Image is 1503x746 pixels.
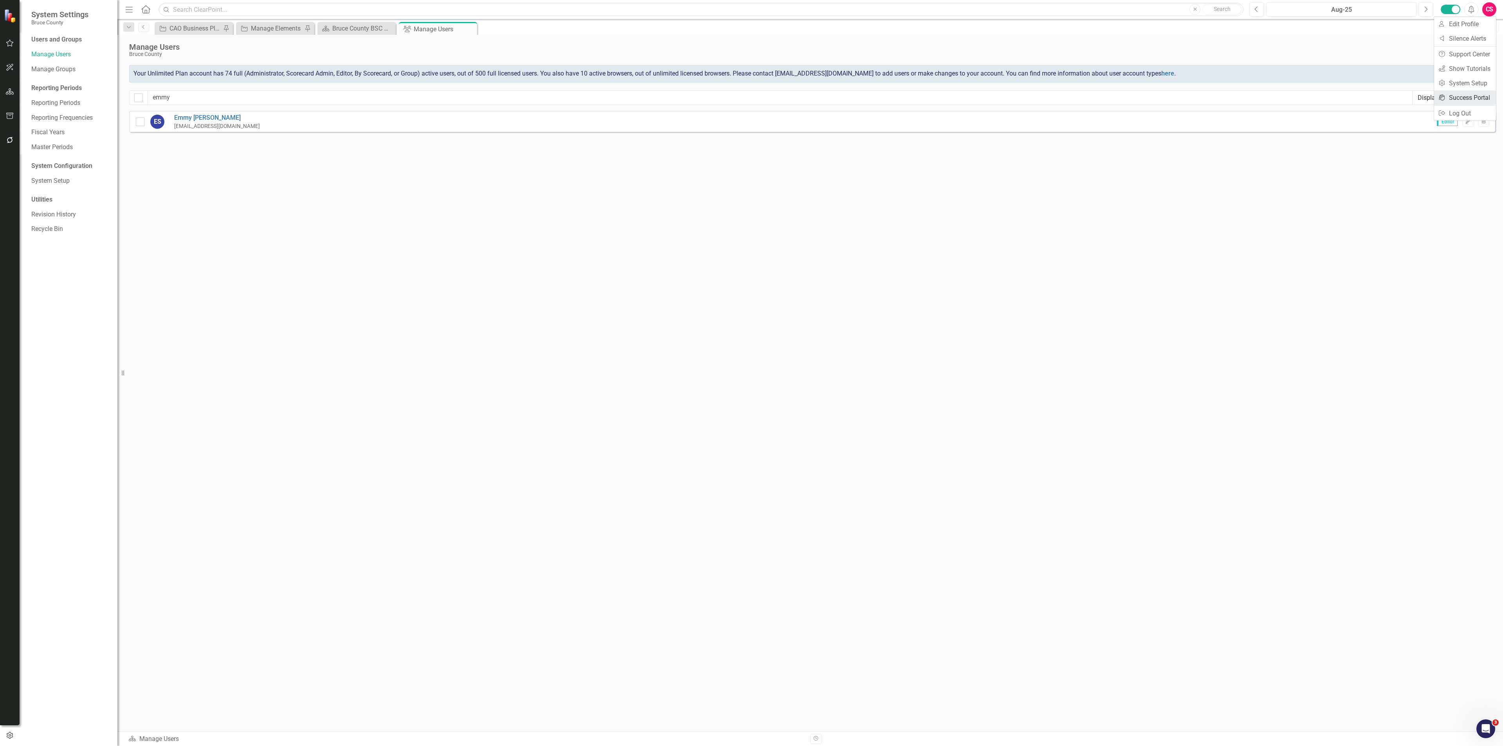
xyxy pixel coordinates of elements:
[128,735,804,744] div: Manage Users
[31,35,110,44] div: Users and Groups
[31,10,88,19] span: System Settings
[31,84,110,93] div: Reporting Periods
[31,50,110,59] a: Manage Users
[1434,61,1496,76] a: Show Tutorials
[1476,719,1495,738] iframe: Intercom live chat
[1161,70,1174,77] a: here
[1437,117,1458,126] span: Editor
[1482,2,1496,16] button: CS
[1269,5,1414,14] div: Aug-25
[148,90,1413,105] input: Filter Users...
[31,19,88,25] small: Bruce County
[31,195,110,204] div: Utilities
[159,3,1243,16] input: Search ClearPoint...
[31,114,110,123] a: Reporting Frequencies
[31,128,110,137] a: Fiscal Years
[4,9,18,23] img: ClearPoint Strategy
[174,123,260,130] div: [EMAIL_ADDRESS][DOMAIN_NAME]
[1434,76,1496,90] a: System Setup
[238,23,303,33] a: Manage Elements
[251,23,303,33] div: Manage Elements
[1266,2,1416,16] button: Aug-25
[129,51,1460,57] div: Bruce County
[31,143,110,152] a: Master Periods
[31,225,110,234] a: Recycle Bin
[414,24,475,34] div: Manage Users
[129,43,1460,51] div: Manage Users
[31,99,110,108] a: Reporting Periods
[1214,6,1231,12] span: Search
[150,115,164,129] div: ES
[169,23,221,33] div: CAO Business Plan Initiatives
[1492,719,1499,726] span: 3
[332,23,394,33] div: Bruce County BSC Welcome Page
[31,162,110,171] div: System Configuration
[1434,31,1496,46] a: Silence Alerts
[31,177,110,186] a: System Setup
[1434,90,1496,105] a: Success Portal
[133,70,1176,77] span: Your Unlimited Plan account has 74 full (Administrator, Scorecard Admin, Editor, By Scorecard, or...
[174,114,260,123] a: Emmy [PERSON_NAME]
[1434,17,1496,31] a: Edit Profile
[31,65,110,74] a: Manage Groups
[157,23,221,33] a: CAO Business Plan Initiatives
[1202,4,1242,15] button: Search
[319,23,394,33] a: Bruce County BSC Welcome Page
[1418,93,1478,102] div: Display All Users
[1434,106,1496,121] a: Log Out
[1434,47,1496,61] a: Support Center
[31,210,110,219] a: Revision History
